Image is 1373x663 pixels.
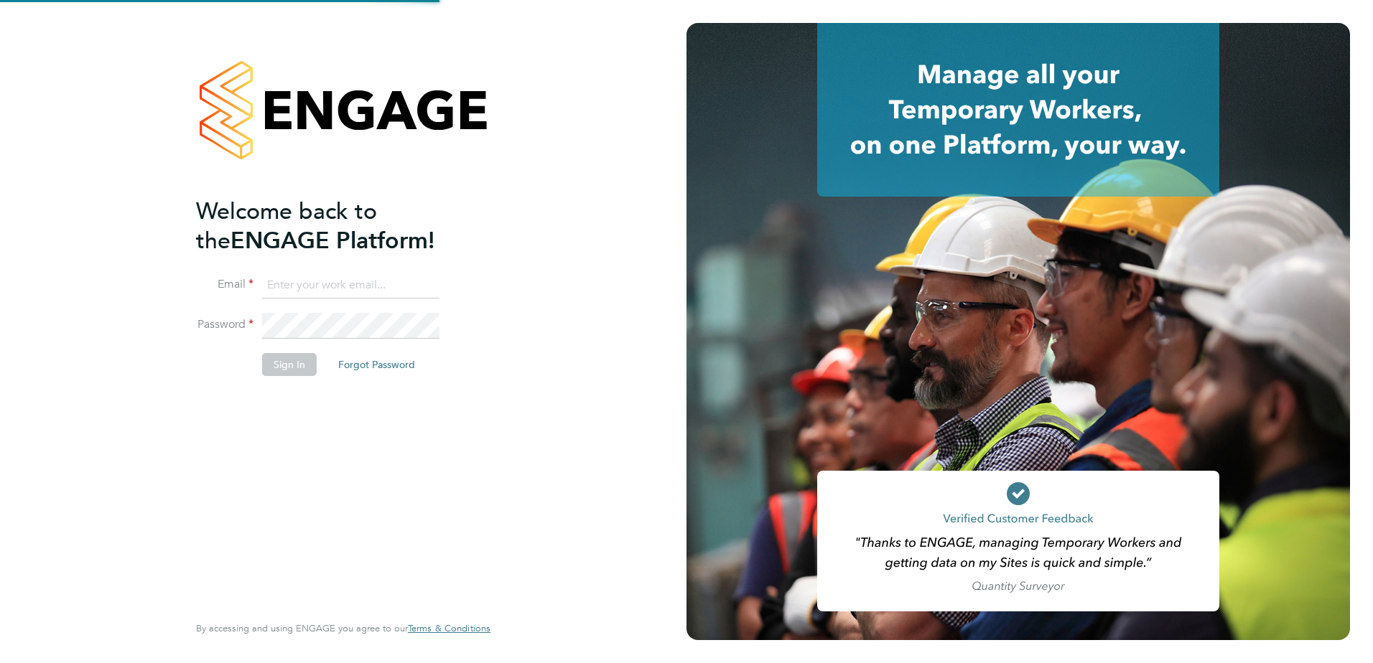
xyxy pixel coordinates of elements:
[196,277,253,292] label: Email
[262,353,317,376] button: Sign In
[196,197,476,255] h2: ENGAGE Platform!
[327,353,427,376] button: Forgot Password
[408,622,490,634] span: Terms & Conditions
[262,273,439,298] input: Enter your work email...
[196,197,377,255] span: Welcome back to the
[196,622,490,634] span: By accessing and using ENGAGE you agree to our
[408,623,490,634] a: Terms & Conditions
[196,317,253,332] label: Password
